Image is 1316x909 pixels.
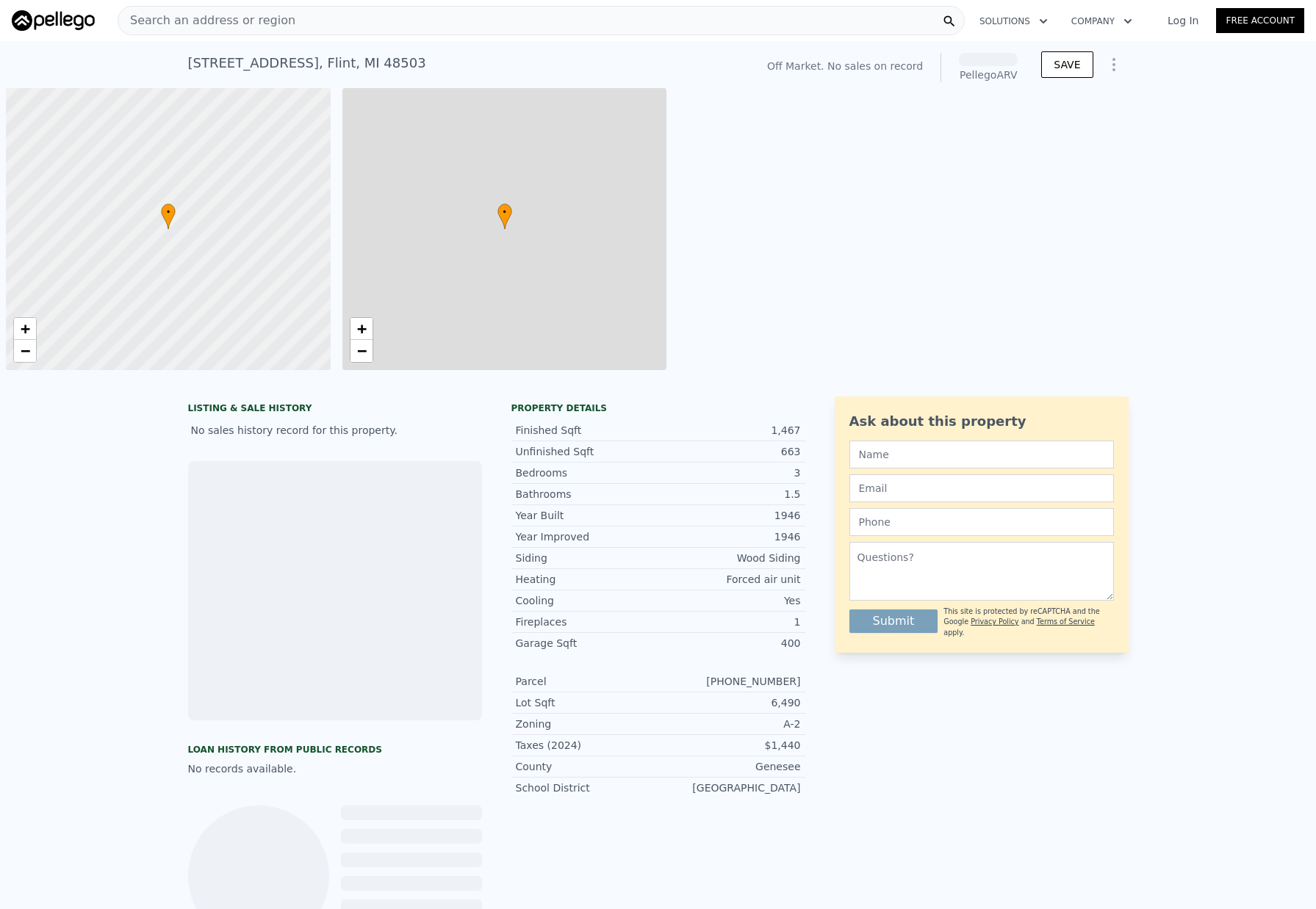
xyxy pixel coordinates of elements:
div: [PHONE_NUMBER] [658,674,801,689]
div: No records available. [188,761,482,776]
div: 1.5 [658,487,801,501]
div: Lot Sqft [516,695,658,710]
div: [STREET_ADDRESS] , Flint , MI 48503 [188,53,426,73]
div: 1 [658,615,801,629]
div: Unfinished Sqft [516,444,658,459]
input: Email [849,474,1114,502]
button: SAVE [1041,51,1093,78]
span: − [21,341,30,360]
a: Privacy Policy [971,618,1018,626]
a: Zoom out [350,340,373,362]
div: [GEOGRAPHIC_DATA] [658,781,801,795]
a: Zoom in [14,318,36,340]
div: Taxes (2024) [516,738,658,753]
img: Pellego [12,10,95,31]
div: 1,467 [658,423,801,438]
div: Heating [516,572,658,587]
div: No sales history record for this property. [188,417,482,443]
div: Fireplaces [516,615,658,629]
button: Show Options [1099,50,1129,79]
div: Pellego ARV [959,68,1018,82]
span: + [21,319,30,338]
div: Year Built [516,508,658,523]
div: 6,490 [658,695,801,710]
div: Yes [658,593,801,608]
button: Submit [849,609,938,633]
a: Free Account [1216,8,1304,33]
div: This site is protected by reCAPTCHA and the Google and apply. [943,606,1113,638]
div: Finished Sqft [516,423,658,438]
div: A-2 [658,717,801,731]
span: − [356,341,366,360]
a: Log In [1150,13,1216,28]
div: 663 [658,444,801,459]
button: Solutions [968,8,1060,35]
span: + [356,319,366,338]
input: Name [849,441,1114,468]
div: School District [516,781,658,795]
div: Zoning [516,717,658,731]
div: Parcel [516,674,658,689]
div: Loan history from public records [188,744,482,756]
div: County [516,759,658,774]
div: Property details [511,402,805,414]
button: Company [1060,8,1144,35]
div: LISTING & SALE HISTORY [188,402,482,417]
div: Genesee [658,759,801,774]
span: Search an address or region [118,12,295,29]
span: • [161,206,176,219]
div: Garage Sqft [516,636,658,651]
div: Cooling [516,593,658,608]
div: 3 [658,466,801,480]
div: 1946 [658,508,801,523]
div: $1,440 [658,738,801,753]
div: Ask about this property [849,411,1114,432]
input: Phone [849,508,1114,536]
div: • [161,203,176,229]
div: Bathrooms [516,487,658,501]
div: Bedrooms [516,466,658,480]
div: 1946 [658,529,801,544]
a: Terms of Service [1037,618,1095,626]
div: Off Market. No sales on record [767,59,923,73]
a: Zoom out [14,340,36,362]
div: Siding [516,551,658,565]
div: 400 [658,636,801,651]
a: Zoom in [350,318,373,340]
div: Forced air unit [658,572,801,587]
div: Wood Siding [658,551,801,565]
div: Year Improved [516,529,658,544]
span: • [497,206,512,219]
div: • [497,203,512,229]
